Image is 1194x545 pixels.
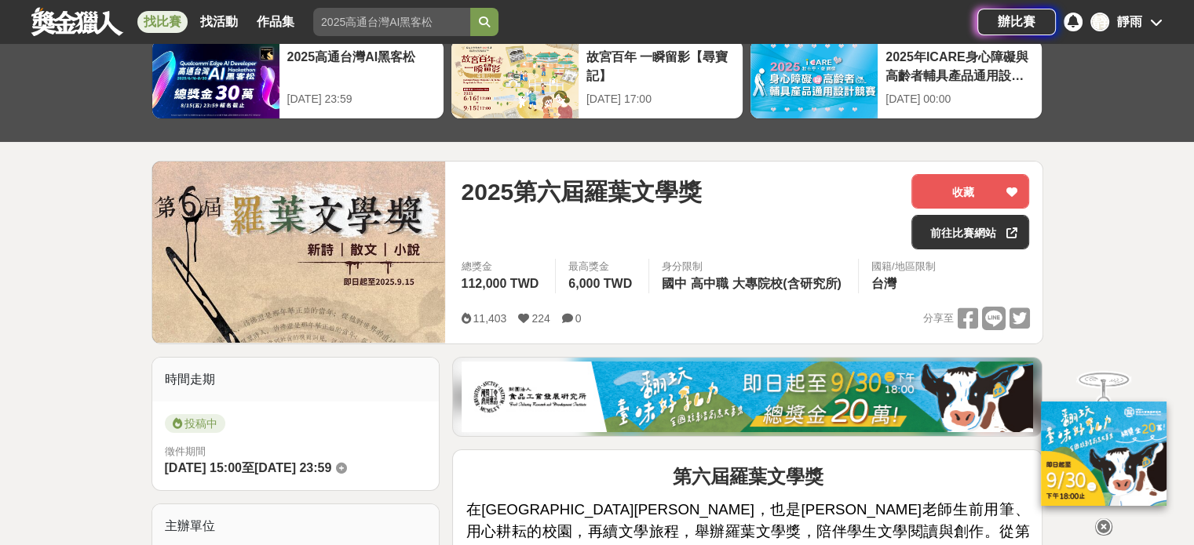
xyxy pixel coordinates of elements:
[137,11,188,33] a: 找比賽
[871,259,936,274] div: 國籍/地區限制
[662,259,845,274] div: 身分限制
[575,312,582,325] span: 0
[152,162,446,343] img: Cover Image
[461,174,702,209] span: 2025第六屆羅葉文學獎
[152,358,440,401] div: 時間走期
[254,461,331,474] span: [DATE] 23:59
[750,39,1042,119] a: 2025年ICARE身心障礙與高齡者輔具產品通用設計競賽[DATE] 00:00
[1041,390,1167,494] img: ff197300-f8ee-455f-a0ae-06a3645bc375.jpg
[287,91,436,107] div: [DATE] 23:59
[531,312,550,325] span: 224
[461,259,542,274] span: 總獎金
[568,259,636,274] span: 最高獎金
[885,48,1034,83] div: 2025年ICARE身心障礙與高齡者輔具產品通用設計競賽
[691,277,728,290] span: 高中職
[922,307,953,330] span: 分享至
[977,9,1056,35] a: 辦比賽
[473,312,506,325] span: 11,403
[165,445,206,457] span: 徵件期間
[462,362,1033,432] img: b0ef2173-5a9d-47ad-b0e3-de335e335c0a.jpg
[1117,13,1142,31] div: 靜雨
[871,277,896,290] span: 台灣
[165,461,242,474] span: [DATE] 15:00
[911,174,1029,209] button: 收藏
[885,91,1034,107] div: [DATE] 00:00
[662,277,687,290] span: 國中
[732,277,842,290] span: 大專院校(含研究所)
[250,11,301,33] a: 作品集
[152,39,444,119] a: 2025高通台灣AI黑客松[DATE] 23:59
[586,91,735,107] div: [DATE] 17:00
[461,277,539,290] span: 112,000 TWD
[911,215,1029,249] a: 前往比賽網站
[672,466,823,487] strong: 第六屆羅葉文學獎
[242,461,254,474] span: 至
[313,8,470,36] input: 2025高通台灣AI黑客松
[1090,13,1109,31] div: 靜
[194,11,244,33] a: 找活動
[165,414,225,433] span: 投稿中
[586,48,735,83] div: 故宮百年 一瞬留影【尋寶記】
[568,277,632,290] span: 6,000 TWD
[451,39,743,119] a: 故宮百年 一瞬留影【尋寶記】[DATE] 17:00
[287,48,436,83] div: 2025高通台灣AI黑客松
